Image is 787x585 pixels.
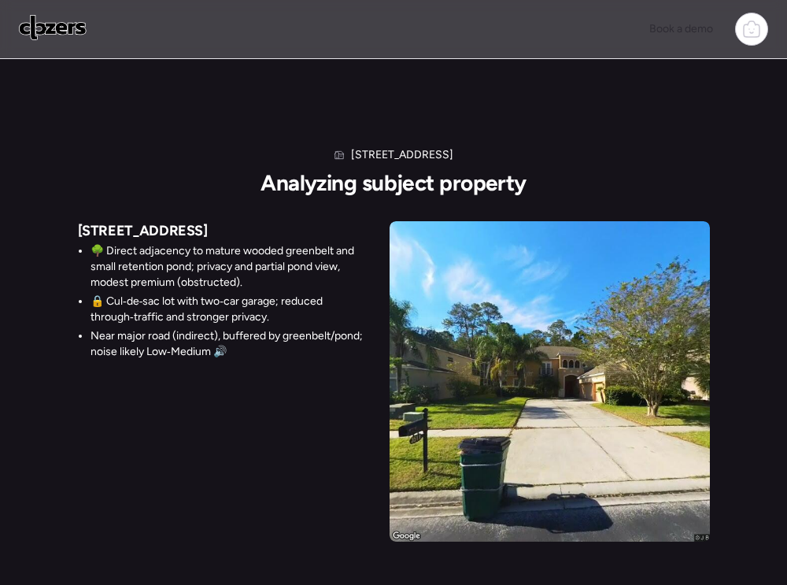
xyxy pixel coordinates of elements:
[91,243,377,291] li: 🌳 Direct adjacency to mature wooded greenbelt and small retention pond; privacy and partial pond ...
[260,169,526,196] h2: Analyzing subject property
[19,15,87,40] img: Logo
[91,294,377,325] li: 🔒 Cul‑de‑sac lot with two‑car garage; reduced through‑traffic and stronger privacy.
[351,147,453,163] h1: [STREET_ADDRESS]
[91,328,377,360] li: Near major road (indirect), buffered by greenbelt/pond; noise likely Low‑Medium 🔊
[649,22,713,35] span: Book a demo
[390,221,710,542] img: 3511 Loggerhead Way
[78,221,208,240] span: [STREET_ADDRESS]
